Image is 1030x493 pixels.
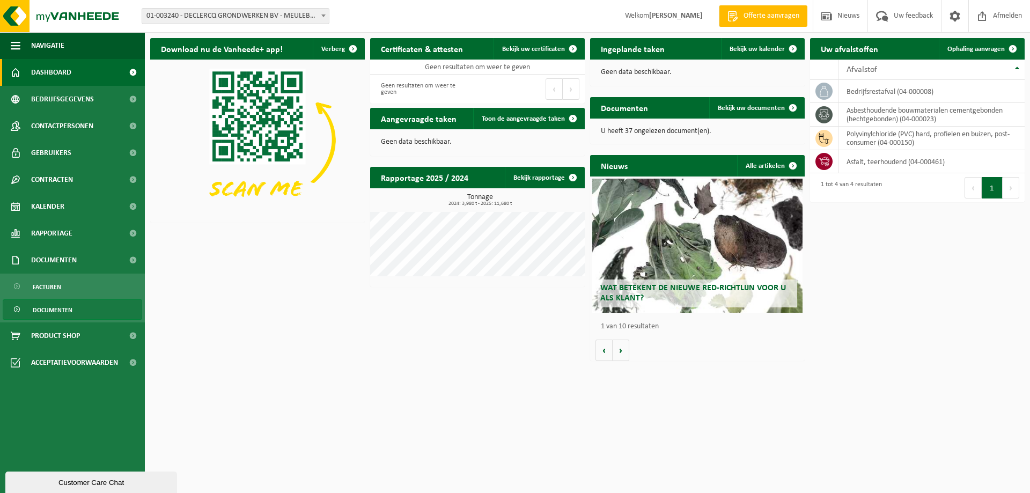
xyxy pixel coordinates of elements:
[370,108,467,129] h2: Aangevraagde taken
[313,38,364,60] button: Verberg
[721,38,804,60] a: Bekijk uw kalender
[31,193,64,220] span: Kalender
[381,138,574,146] p: Geen data beschikbaar.
[142,8,329,24] span: 01-003240 - DECLERCQ GRONDWERKEN BV - MEULEBEKE
[370,38,474,59] h2: Certificaten & attesten
[601,69,794,76] p: Geen data beschikbaar.
[142,9,329,24] span: 01-003240 - DECLERCQ GRONDWERKEN BV - MEULEBEKE
[505,167,584,188] a: Bekijk rapportage
[370,167,479,188] h2: Rapportage 2025 / 2024
[1003,177,1019,198] button: Next
[810,38,889,59] h2: Uw afvalstoffen
[3,299,142,320] a: Documenten
[600,284,786,303] span: Wat betekent de nieuwe RED-richtlijn voor u als klant?
[838,80,1025,103] td: bedrijfsrestafval (04-000008)
[947,46,1005,53] span: Ophaling aanvragen
[838,127,1025,150] td: polyvinylchloride (PVC) hard, profielen en buizen, post-consumer (04-000150)
[737,155,804,176] a: Alle artikelen
[31,166,73,193] span: Contracten
[150,38,293,59] h2: Download nu de Vanheede+ app!
[150,60,365,220] img: Download de VHEPlus App
[601,323,799,330] p: 1 van 10 resultaten
[502,46,565,53] span: Bekijk uw certificaten
[601,128,794,135] p: U heeft 37 ongelezen document(en).
[3,276,142,297] a: Facturen
[5,469,179,493] iframe: chat widget
[482,115,565,122] span: Toon de aangevraagde taken
[939,38,1024,60] a: Ophaling aanvragen
[31,349,118,376] span: Acceptatievoorwaarden
[847,65,877,74] span: Afvalstof
[31,322,80,349] span: Product Shop
[31,113,93,139] span: Contactpersonen
[838,103,1025,127] td: asbesthoudende bouwmaterialen cementgebonden (hechtgebonden) (04-000023)
[815,176,882,200] div: 1 tot 4 van 4 resultaten
[718,105,785,112] span: Bekijk uw documenten
[590,155,638,176] h2: Nieuws
[33,300,72,320] span: Documenten
[33,277,61,297] span: Facturen
[563,78,579,100] button: Next
[595,340,613,361] button: Vorige
[31,59,71,86] span: Dashboard
[473,108,584,129] a: Toon de aangevraagde taken
[838,150,1025,173] td: asfalt, teerhoudend (04-000461)
[590,38,675,59] h2: Ingeplande taken
[649,12,703,20] strong: [PERSON_NAME]
[709,97,804,119] a: Bekijk uw documenten
[741,11,802,21] span: Offerte aanvragen
[31,32,64,59] span: Navigatie
[730,46,785,53] span: Bekijk uw kalender
[370,60,585,75] td: Geen resultaten om weer te geven
[494,38,584,60] a: Bekijk uw certificaten
[546,78,563,100] button: Previous
[31,247,77,274] span: Documenten
[376,201,585,207] span: 2024: 3,980 t - 2025: 11,680 t
[982,177,1003,198] button: 1
[31,86,94,113] span: Bedrijfsgegevens
[31,139,71,166] span: Gebruikers
[613,340,629,361] button: Volgende
[321,46,345,53] span: Verberg
[719,5,807,27] a: Offerte aanvragen
[590,97,659,118] h2: Documenten
[965,177,982,198] button: Previous
[592,179,803,313] a: Wat betekent de nieuwe RED-richtlijn voor u als klant?
[31,220,72,247] span: Rapportage
[376,77,472,101] div: Geen resultaten om weer te geven
[376,194,585,207] h3: Tonnage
